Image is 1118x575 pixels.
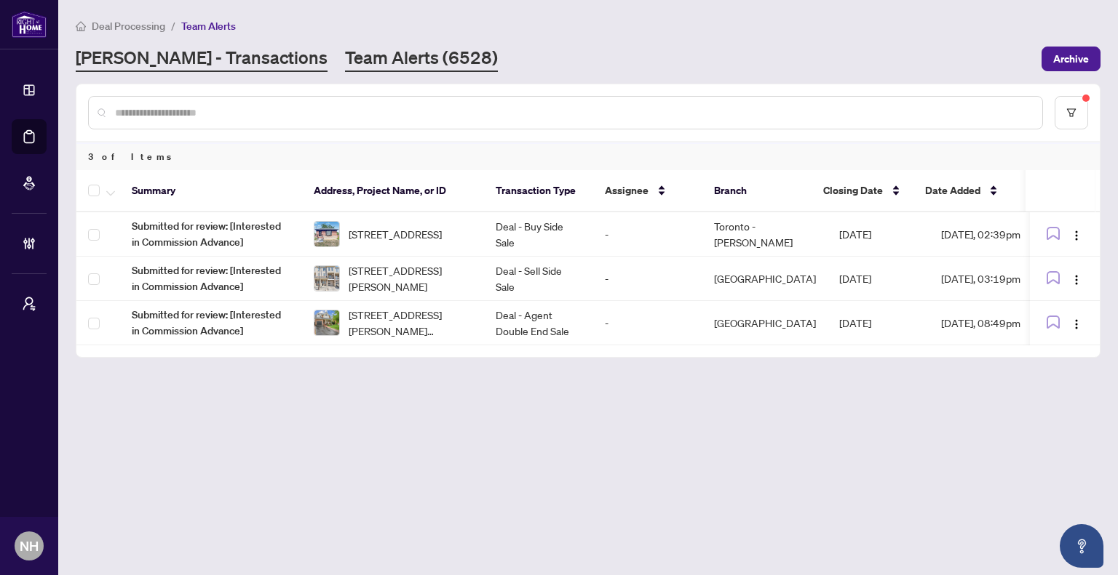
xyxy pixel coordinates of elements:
[1071,230,1082,241] img: Logo
[12,11,47,38] img: logo
[1065,311,1088,334] button: Logo
[76,46,328,72] a: [PERSON_NAME] - Transactions
[925,182,980,198] span: Date Added
[171,17,175,34] li: /
[314,222,339,246] img: thumbnail-img
[1055,96,1088,129] button: filter
[484,301,593,345] td: Deal - Agent Double End Sale
[484,212,593,257] td: Deal - Buy Side Sale
[929,212,1060,257] td: [DATE], 02:39pm
[593,257,702,301] td: -
[593,301,702,345] td: -
[302,170,484,212] th: Address, Project Name, or ID
[1065,267,1088,290] button: Logo
[120,170,302,212] th: Summary
[132,218,290,250] span: Submitted for review: [Interested in Commission Advance]
[349,262,472,294] span: [STREET_ADDRESS][PERSON_NAME]
[702,170,812,212] th: Branch
[181,20,236,33] span: Team Alerts
[828,212,929,257] td: [DATE]
[828,301,929,345] td: [DATE]
[484,257,593,301] td: Deal - Sell Side Sale
[1053,47,1089,71] span: Archive
[76,21,86,31] span: home
[22,297,36,311] span: user-switch
[1060,524,1103,568] button: Open asap
[823,182,883,198] span: Closing Date
[132,307,290,339] span: Submitted for review: [Interested in Commission Advance]
[812,170,913,212] th: Closing Date
[1071,318,1082,330] img: Logo
[484,170,593,212] th: Transaction Type
[702,212,828,257] td: Toronto - [PERSON_NAME]
[20,536,39,556] span: NH
[593,212,702,257] td: -
[349,226,442,242] span: [STREET_ADDRESS]
[314,266,339,291] img: thumbnail-img
[929,257,1060,301] td: [DATE], 03:19pm
[702,301,828,345] td: [GEOGRAPHIC_DATA]
[132,262,290,294] span: Submitted for review: [Interested in Commission Advance]
[76,142,1100,170] div: 3 of Items
[702,257,828,301] td: [GEOGRAPHIC_DATA]
[92,20,165,33] span: Deal Processing
[913,170,1044,212] th: Date Added
[828,257,929,301] td: [DATE]
[1065,222,1088,246] button: Logo
[345,46,498,72] a: Team Alerts (6528)
[1071,274,1082,286] img: Logo
[929,301,1060,345] td: [DATE], 08:49pm
[1066,108,1077,118] span: filter
[314,310,339,335] img: thumbnail-img
[605,182,649,198] span: Assignee
[593,170,702,212] th: Assignee
[349,307,472,339] span: [STREET_ADDRESS][PERSON_NAME][PERSON_NAME]
[1042,47,1101,71] button: Archive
